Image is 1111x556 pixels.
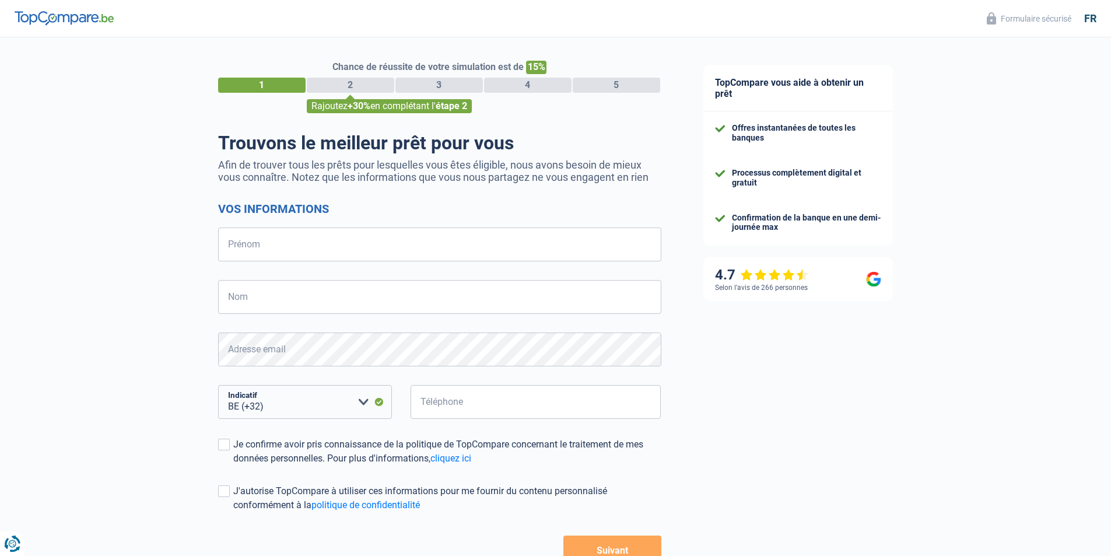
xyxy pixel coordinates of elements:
div: 4 [484,78,572,93]
span: 15% [526,61,546,74]
div: Rajoutez en complétant l' [307,99,472,113]
div: 3 [395,78,483,93]
span: étape 2 [436,100,467,111]
div: 4.7 [715,267,809,284]
input: 401020304 [411,385,661,419]
div: fr [1084,12,1096,25]
h1: Trouvons le meilleur prêt pour vous [218,132,661,154]
div: Je confirme avoir pris connaissance de la politique de TopCompare concernant le traitement de mes... [233,438,661,466]
div: 5 [573,78,660,93]
div: Selon l’avis de 266 personnes [715,284,808,292]
img: TopCompare Logo [15,11,114,25]
div: Processus complètement digital et gratuit [732,168,881,188]
div: J'autorise TopCompare à utiliser ces informations pour me fournir du contenu personnalisé conform... [233,484,661,512]
div: 1 [218,78,306,93]
div: Confirmation de la banque en une demi-journée max [732,213,881,233]
h2: Vos informations [218,202,661,216]
p: Afin de trouver tous les prêts pour lesquelles vous êtes éligible, nous avons besoin de mieux vou... [218,159,661,183]
a: cliquez ici [430,453,471,464]
div: Offres instantanées de toutes les banques [732,123,881,143]
a: politique de confidentialité [311,499,420,510]
div: 2 [307,78,394,93]
div: TopCompare vous aide à obtenir un prêt [703,65,893,111]
span: +30% [348,100,370,111]
button: Formulaire sécurisé [980,9,1078,28]
span: Chance de réussite de votre simulation est de [332,61,524,72]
